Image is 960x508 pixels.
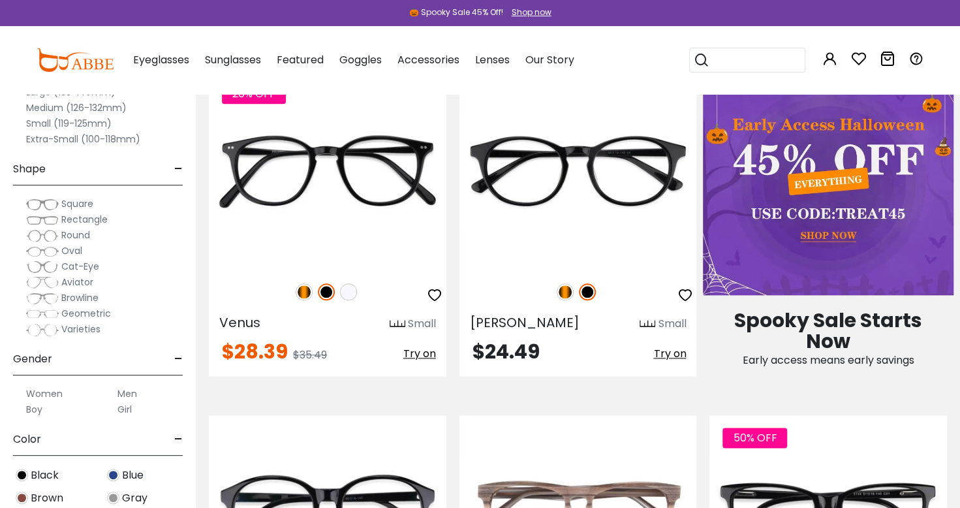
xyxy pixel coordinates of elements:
span: [PERSON_NAME] [470,313,580,332]
span: Our Story [525,52,574,67]
span: Color [13,424,41,455]
img: Black Holly Grove - Acetate ,Universal Bridge Fit [459,71,697,269]
span: Square [61,197,93,210]
img: Translucent [340,283,357,300]
img: abbeglasses.com [37,48,114,72]
span: Venus [219,313,260,332]
span: Rectangle [61,213,108,226]
span: Shape [13,153,46,185]
button: Try on [653,342,686,366]
span: Aviator [61,276,93,289]
span: Sunglasses [205,52,261,67]
img: Geometric.png [26,308,59,321]
div: Small [408,316,436,332]
img: size ruler [640,319,655,329]
span: - [174,343,183,375]
a: Shop now [505,7,551,18]
label: Extra-Small (100-118mm) [26,131,140,147]
span: Blue [122,468,144,483]
span: Try on [403,346,436,361]
span: Round [61,229,90,242]
span: Eyeglasses [133,52,189,67]
button: Try on [403,342,436,366]
img: Tortoise [296,283,313,300]
label: Medium (126-132mm) [26,100,127,116]
span: Black [31,468,59,483]
img: Oval.png [26,245,59,258]
img: Browline.png [26,292,59,305]
img: Round.png [26,229,59,242]
img: Black [16,469,28,481]
span: Spooky Sale Starts Now [734,306,922,355]
img: Rectangle.png [26,214,59,227]
img: Gray [107,492,119,504]
span: Early access means early savings [743,353,914,368]
span: Accessories [397,52,459,67]
img: Black [318,283,335,300]
img: Blue [107,469,119,481]
img: Varieties.png [26,323,59,337]
span: $28.39 [222,338,288,366]
div: Small [658,316,686,332]
span: Geometric [61,307,111,320]
span: Browline [61,291,99,304]
span: Varieties [61,323,101,336]
div: 🎃 Spooky Sale 45% Off! [409,7,503,18]
span: - [174,424,183,455]
span: Oval [61,244,82,257]
span: Lenses [475,52,510,67]
span: Featured [277,52,324,67]
img: Cat-Eye.png [26,261,59,274]
label: Boy [26,402,42,417]
div: Shop now [512,7,551,18]
img: Early Access Halloween [703,71,953,295]
img: Brown [16,492,28,504]
img: size ruler [390,319,405,329]
img: Square.png [26,198,59,211]
img: Black Venus - Acetate ,Universal Bridge Fit [209,71,446,269]
img: Aviator.png [26,276,59,289]
span: Try on [653,346,686,361]
label: Girl [117,402,132,417]
img: Tortoise [557,283,574,300]
span: - [174,153,183,185]
span: Gray [122,490,147,506]
label: Men [117,386,137,402]
span: $24.49 [472,338,540,366]
span: Brown [31,490,63,506]
label: Women [26,386,63,402]
span: $35.49 [293,347,327,362]
span: 50% OFF [722,428,787,448]
span: Goggles [339,52,382,67]
span: Gender [13,343,52,375]
label: Small (119-125mm) [26,116,112,131]
span: Cat-Eye [61,260,99,273]
img: Black [579,283,596,300]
